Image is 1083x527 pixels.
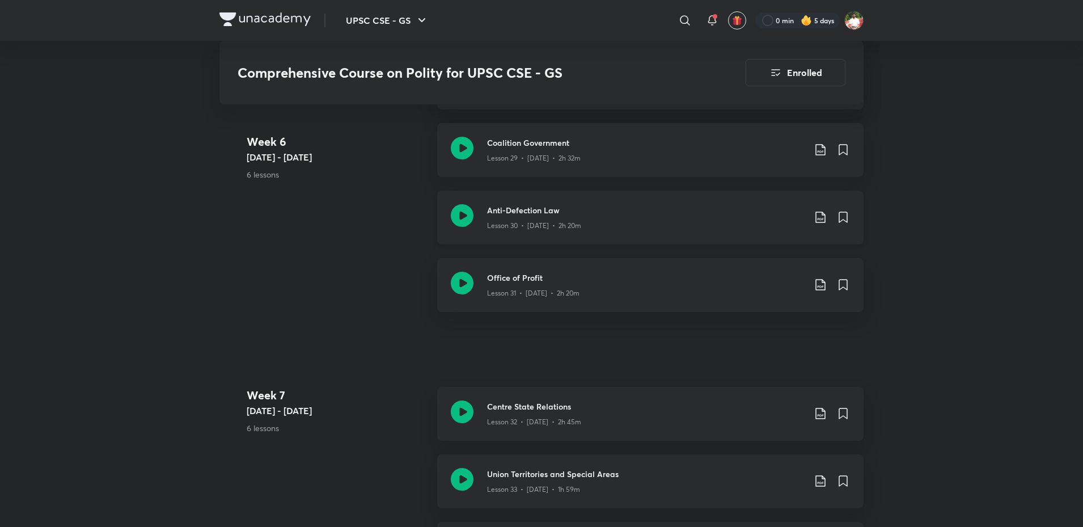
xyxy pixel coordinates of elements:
[247,387,428,404] h4: Week 7
[219,12,311,26] img: Company Logo
[437,191,864,258] a: Anti-Defection LawLesson 30 • [DATE] • 2h 20m
[801,15,812,26] img: streak
[339,9,435,32] button: UPSC CSE - GS
[844,11,864,30] img: Shashank Soni
[219,12,311,29] a: Company Logo
[487,468,805,480] h3: Union Territories and Special Areas
[487,153,581,163] p: Lesson 29 • [DATE] • 2h 32m
[487,137,805,149] h3: Coalition Government
[437,123,864,191] a: Coalition GovernmentLesson 29 • [DATE] • 2h 32m
[487,484,580,495] p: Lesson 33 • [DATE] • 1h 59m
[487,400,805,412] h3: Centre State Relations
[487,417,581,427] p: Lesson 32 • [DATE] • 2h 45m
[487,221,581,231] p: Lesson 30 • [DATE] • 2h 20m
[732,15,742,26] img: avatar
[437,387,864,454] a: Centre State RelationsLesson 32 • [DATE] • 2h 45m
[247,133,428,150] h4: Week 6
[487,204,805,216] h3: Anti-Defection Law
[247,404,428,418] h5: [DATE] - [DATE]
[247,168,428,180] p: 6 lessons
[247,422,428,434] p: 6 lessons
[728,11,746,29] button: avatar
[487,288,579,298] p: Lesson 31 • [DATE] • 2h 20m
[487,272,805,284] h3: Office of Profit
[247,150,428,164] h5: [DATE] - [DATE]
[238,65,682,81] h3: Comprehensive Course on Polity for UPSC CSE - GS
[437,454,864,522] a: Union Territories and Special AreasLesson 33 • [DATE] • 1h 59m
[437,258,864,326] a: Office of ProfitLesson 31 • [DATE] • 2h 20m
[746,59,845,86] button: Enrolled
